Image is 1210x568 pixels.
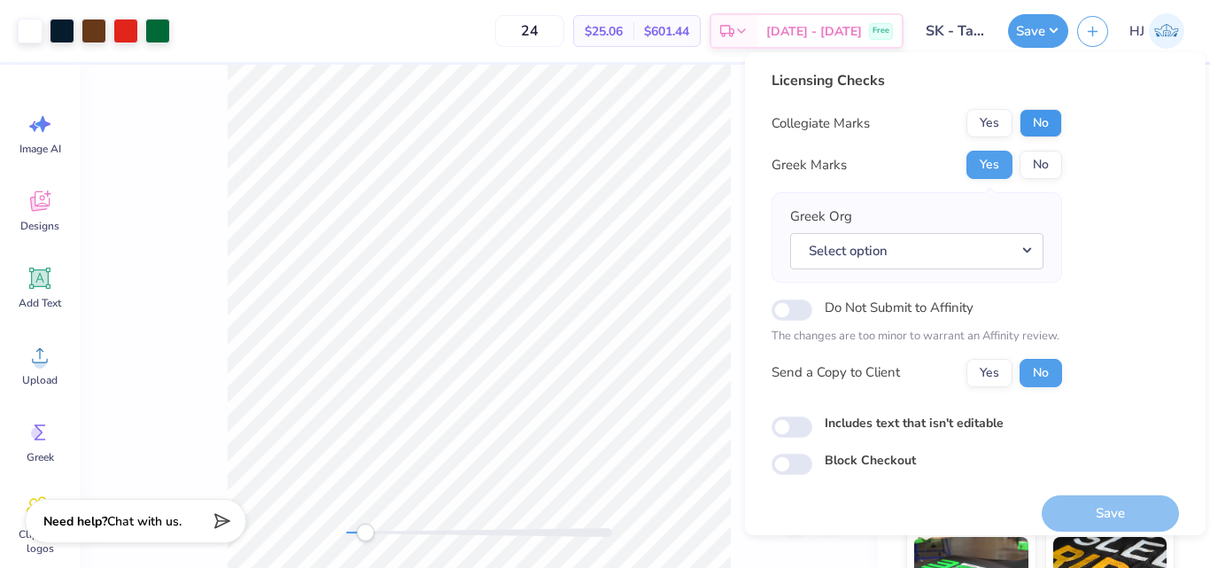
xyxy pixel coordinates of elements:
[1020,151,1062,179] button: No
[43,513,107,530] strong: Need help?
[585,22,623,41] span: $25.06
[772,155,847,175] div: Greek Marks
[1121,13,1192,49] a: HJ
[790,233,1043,269] button: Select option
[495,15,564,47] input: – –
[873,25,889,37] span: Free
[22,373,58,387] span: Upload
[766,22,862,41] span: [DATE] - [DATE]
[1020,359,1062,387] button: No
[912,13,999,49] input: Untitled Design
[1008,14,1068,48] button: Save
[1020,109,1062,137] button: No
[772,70,1062,91] div: Licensing Checks
[11,527,69,556] span: Clipart & logos
[966,151,1012,179] button: Yes
[27,450,54,464] span: Greek
[825,451,916,470] label: Block Checkout
[107,513,182,530] span: Chat with us.
[790,206,852,227] label: Greek Org
[772,113,870,134] div: Collegiate Marks
[20,219,59,233] span: Designs
[356,524,374,541] div: Accessibility label
[825,296,973,319] label: Do Not Submit to Affinity
[772,328,1062,346] p: The changes are too minor to warrant an Affinity review.
[19,296,61,310] span: Add Text
[19,142,61,156] span: Image AI
[772,362,900,383] div: Send a Copy to Client
[966,109,1012,137] button: Yes
[1129,21,1144,42] span: HJ
[1149,13,1184,49] img: Hughe Josh Cabanete
[825,414,1004,432] label: Includes text that isn't editable
[966,359,1012,387] button: Yes
[644,22,689,41] span: $601.44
